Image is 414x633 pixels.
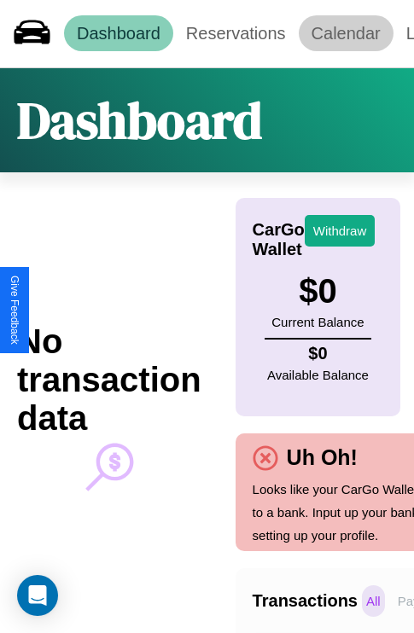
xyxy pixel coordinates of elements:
[305,215,376,247] button: Withdraw
[362,585,385,617] p: All
[299,15,394,51] a: Calendar
[267,344,369,363] h4: $ 0
[278,445,366,470] h4: Uh Oh!
[267,363,369,386] p: Available Balance
[173,15,299,51] a: Reservations
[64,15,173,51] a: Dashboard
[17,575,58,616] div: Open Intercom Messenger
[17,85,262,155] h1: Dashboard
[271,311,364,334] p: Current Balance
[17,322,201,438] h2: No transaction data
[271,272,364,311] h3: $ 0
[253,220,305,259] h4: CarGo Wallet
[9,276,20,345] div: Give Feedback
[253,591,358,611] h4: Transactions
